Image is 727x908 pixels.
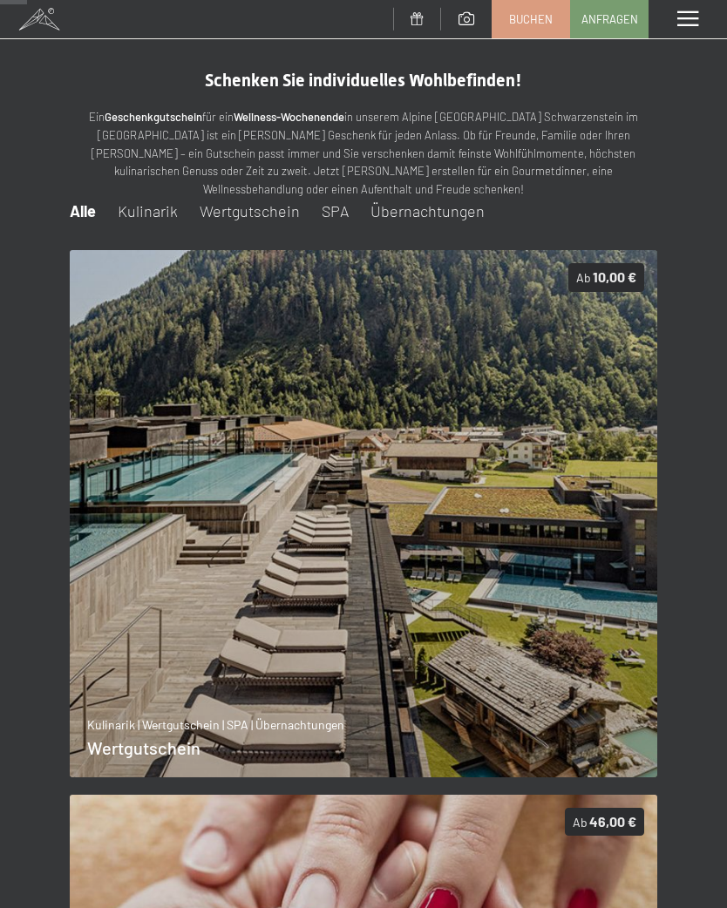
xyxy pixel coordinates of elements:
[509,11,553,27] span: Buchen
[70,108,657,199] p: Ein für ein in unserem Alpine [GEOGRAPHIC_DATA] Schwarzenstein im [GEOGRAPHIC_DATA] ist ein [PERS...
[105,110,202,124] strong: Geschenkgutschein
[571,1,648,37] a: Anfragen
[493,1,569,37] a: Buchen
[205,70,522,91] span: Schenken Sie individuelles Wohlbefinden!
[581,11,638,27] span: Anfragen
[234,110,344,124] strong: Wellness-Wochenende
